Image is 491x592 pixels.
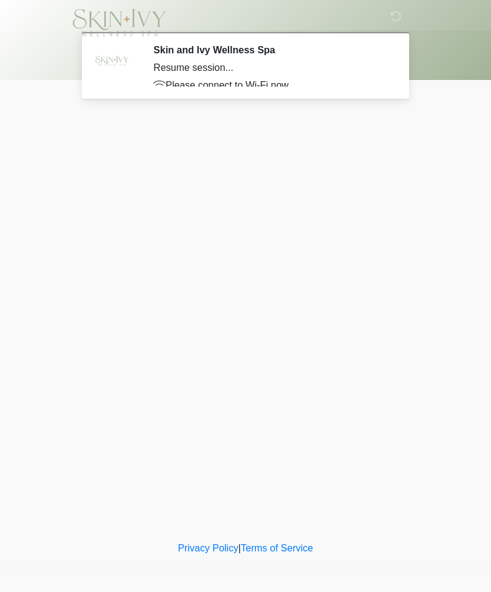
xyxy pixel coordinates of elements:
[153,44,388,56] h2: Skin and Ivy Wellness Spa
[178,543,239,553] a: Privacy Policy
[153,61,388,75] div: Resume session...
[238,543,241,553] a: |
[241,543,313,553] a: Terms of Service
[94,44,130,81] img: Agent Avatar
[73,9,167,36] img: Skin and Ivy Wellness Spa Logo
[153,78,388,93] p: Please connect to Wi-Fi now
